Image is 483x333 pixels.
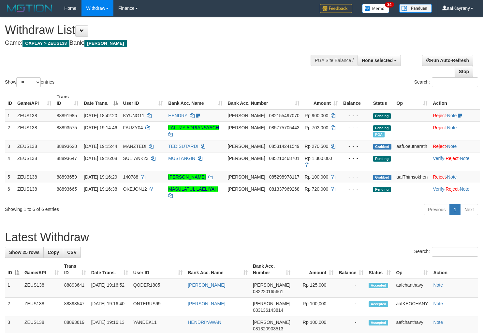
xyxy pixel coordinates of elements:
[9,250,39,255] span: Show 25 rows
[343,143,368,150] div: - - -
[168,186,218,192] a: MASULATUL LAELIYAH
[393,279,431,298] td: aafchanthavy
[225,91,302,109] th: Bank Acc. Number: activate to sort column ascending
[16,77,41,87] select: Showentries
[373,113,391,119] span: Pending
[302,91,341,109] th: Amount: activate to sort column ascending
[447,144,457,149] a: Note
[336,279,366,298] td: -
[373,144,391,150] span: Grabbed
[185,260,250,279] th: Bank Acc. Name: activate to sort column ascending
[433,113,446,118] a: Reject
[432,247,478,257] input: Search:
[362,4,389,13] img: Button%20Memo.svg
[15,109,54,122] td: ZEUS138
[371,91,394,109] th: Status
[62,260,89,279] th: Trans ID: activate to sort column ascending
[250,260,293,279] th: Bank Acc. Number: activate to sort column ascending
[22,279,62,298] td: ZEUS138
[460,186,470,192] a: Note
[433,174,446,180] a: Reject
[123,156,149,161] span: SULTANK23
[433,144,446,149] a: Reject
[15,171,54,183] td: ZEUS138
[84,156,117,161] span: [DATE] 19:16:08
[432,77,478,87] input: Search:
[399,4,432,13] img: panduan.png
[228,174,265,180] span: [PERSON_NAME]
[5,298,22,316] td: 2
[131,298,185,316] td: ONTERUS99
[455,66,473,77] a: Stop
[305,125,328,130] span: Rp 703.000
[293,260,336,279] th: Amount: activate to sort column ascending
[5,24,315,37] h1: Withdraw List
[373,125,391,131] span: Pending
[373,187,391,192] span: Pending
[57,113,77,118] span: 88891985
[343,112,368,119] div: - - -
[433,282,443,288] a: Note
[446,186,459,192] a: Reject
[67,250,77,255] span: CSV
[57,144,77,149] span: 88893628
[343,155,368,162] div: - - -
[253,282,290,288] span: [PERSON_NAME]
[433,320,443,325] a: Note
[369,320,388,325] span: Accepted
[269,174,299,180] span: Copy 085298978117 to clipboard
[166,91,225,109] th: Bank Acc. Name: activate to sort column ascending
[269,156,299,161] span: Copy 085210468701 to clipboard
[433,186,444,192] a: Verify
[343,174,368,180] div: - - -
[228,156,265,161] span: [PERSON_NAME]
[430,183,480,201] td: · ·
[253,308,283,313] span: Copy 083136143814 to clipboard
[228,113,265,118] span: [PERSON_NAME]
[414,247,478,257] label: Search:
[343,124,368,131] div: - - -
[373,132,385,137] span: Marked by aafanarl
[373,156,391,162] span: Pending
[57,186,77,192] span: 88893665
[366,260,393,279] th: Status: activate to sort column ascending
[57,174,77,180] span: 88893659
[362,58,393,63] span: None selected
[5,183,15,201] td: 6
[5,3,54,13] img: MOTION_logo.png
[336,298,366,316] td: -
[394,140,431,152] td: aafLoeutnarath
[433,301,443,306] a: Note
[424,204,450,215] a: Previous
[168,144,198,149] a: TEDISUTARDI
[5,40,315,46] h4: Game: Bank:
[305,144,328,149] span: Rp 270.500
[320,4,352,13] img: Feedback.jpg
[430,171,480,183] td: ·
[5,203,197,213] div: Showing 1 to 6 of 6 entries
[168,113,187,118] a: HENDRY
[253,301,290,306] span: [PERSON_NAME]
[447,174,457,180] a: Note
[63,247,81,258] a: CSV
[394,91,431,109] th: Op: activate to sort column ascending
[188,282,225,288] a: [PERSON_NAME]
[15,152,54,171] td: ZEUS138
[62,279,89,298] td: 88893641
[446,156,459,161] a: Reject
[54,91,81,109] th: Trans ID: activate to sort column ascending
[305,156,332,161] span: Rp 1.300.000
[188,320,221,325] a: HENDRIYAWAN
[89,298,131,316] td: [DATE] 19:16:40
[341,91,371,109] th: Balance
[373,175,391,180] span: Grabbed
[336,260,366,279] th: Balance: activate to sort column ascending
[84,113,117,118] span: [DATE] 18:42:20
[15,183,54,201] td: ZEUS138
[81,91,120,109] th: Date Trans.: activate to sort column descending
[433,156,444,161] a: Verify
[5,77,54,87] label: Show entries
[431,260,478,279] th: Action
[253,320,290,325] span: [PERSON_NAME]
[168,174,206,180] a: [PERSON_NAME]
